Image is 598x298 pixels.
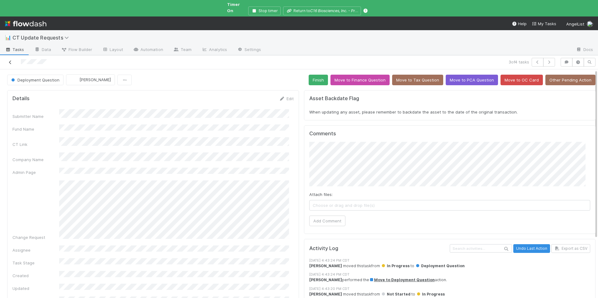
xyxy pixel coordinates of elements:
[61,46,92,53] span: Flow Builder
[381,292,411,296] span: Not Started
[5,46,24,53] span: Tasks
[227,1,246,14] span: Timer On
[532,21,556,27] a: My Tasks
[310,8,411,13] i: C16 Biosciences, Inc. - Preferred Stock Financing (33731)
[551,244,590,253] button: Export as CSV
[310,200,590,210] span: Choose or drag and drop file(s)
[309,109,518,114] span: When updating any asset, please remember to backdate the asset to the date of the original transa...
[56,45,97,55] a: Flow Builder
[10,77,59,82] span: Deployment Question
[369,277,435,282] a: Move to Deployment Question
[330,75,390,85] button: Move to Finance Question
[392,75,443,85] button: Move to Tax Question
[66,74,115,85] button: [PERSON_NAME]
[12,156,59,163] div: Company Name
[309,286,595,291] div: [DATE] 4:43:20 PM CDT
[5,18,46,29] img: logo-inverted-e16ddd16eac7371096b0.svg
[309,263,342,268] strong: [PERSON_NAME]
[450,244,512,253] input: Search activities...
[309,75,328,85] button: Finish
[309,272,595,277] div: [DATE] 4:43:24 PM CDT
[501,75,543,85] button: Move to OC Card
[545,75,596,85] button: Other Pending Action
[309,263,595,269] div: moved this task from to
[12,260,59,266] div: Task Stage
[232,45,266,55] a: Settings
[12,113,59,119] div: Submitter Name
[12,247,59,253] div: Assignee
[97,45,128,55] a: Layout
[415,263,465,268] span: Deployment Question
[566,21,584,26] span: AngelList
[5,35,11,40] span: 📊
[509,59,529,65] span: 3 of 4 tasks
[309,277,595,283] div: performed the action.
[309,191,333,198] label: Attach files:
[79,77,111,82] span: [PERSON_NAME]
[309,131,591,137] h5: Comments
[512,21,527,27] div: Help
[12,141,59,147] div: CT Link
[248,7,281,15] button: Stop timer
[309,277,342,282] strong: [PERSON_NAME]
[227,2,240,13] span: Timer On
[12,272,59,279] div: Created
[29,45,56,55] a: Data
[12,35,72,41] span: CT Update Requests
[197,45,232,55] a: Analytics
[12,169,59,175] div: Admin Page
[12,126,59,132] div: Fund Name
[168,45,197,55] a: Team
[416,292,445,296] span: In Progress
[71,77,78,83] img: avatar_501ac9d6-9fa6-4fe9-975e-1fd988f7bdb1.png
[532,21,556,26] span: My Tasks
[309,291,595,297] div: moved this task from to
[309,292,342,296] strong: [PERSON_NAME]
[513,244,550,253] button: Undo Last Action
[309,216,345,226] button: Add Comment
[283,7,361,15] button: Return toC16 Biosciences, Inc. - Preferred Stock Financing (33731)
[7,75,64,85] button: Deployment Question
[279,96,294,101] a: Edit
[128,45,168,55] a: Automation
[309,95,591,102] h5: Asset Backdate Flag
[309,245,449,252] h5: Activity Log
[587,21,593,27] img: avatar_501ac9d6-9fa6-4fe9-975e-1fd988f7bdb1.png
[381,263,410,268] span: In Progress
[12,95,30,102] h5: Details
[12,285,59,291] div: Updated
[571,45,598,55] a: Docs
[309,258,595,263] div: [DATE] 4:43:24 PM CDT
[446,75,498,85] button: Move to PCA Question
[12,234,59,240] div: Change Request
